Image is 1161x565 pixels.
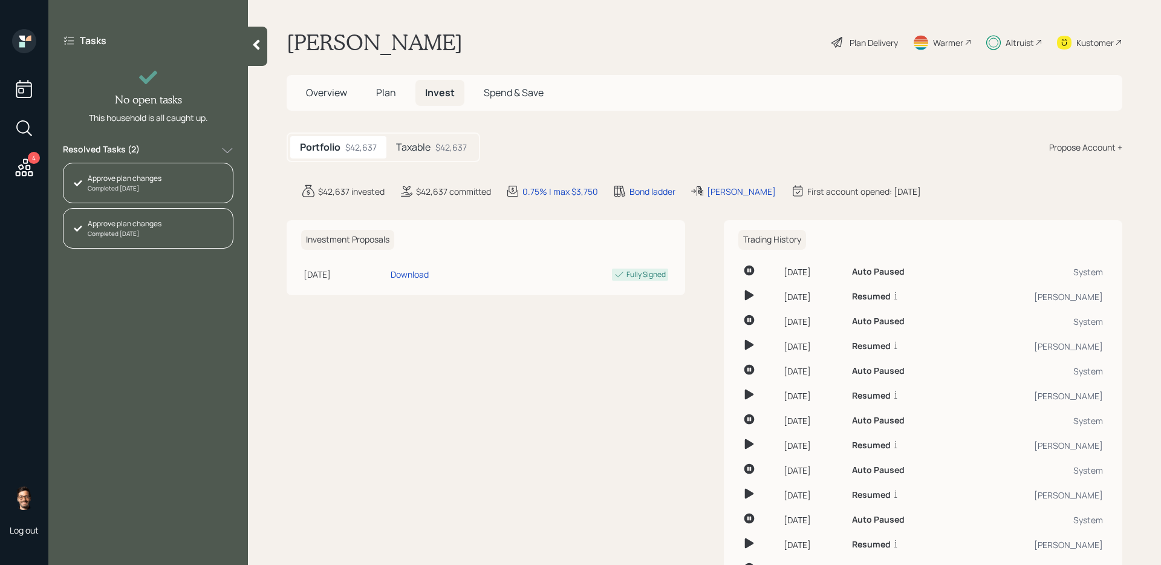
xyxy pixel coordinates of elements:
div: System [967,514,1103,526]
div: [PERSON_NAME] [967,290,1103,303]
div: $42,637 [345,141,377,154]
div: Download [391,268,429,281]
h5: Taxable [396,142,431,153]
h6: Resumed [852,391,891,401]
div: Altruist [1006,36,1034,49]
img: sami-boghos-headshot.png [12,486,36,510]
div: $42,637 committed [416,185,491,198]
div: [DATE] [784,290,842,303]
div: Completed [DATE] [88,229,161,238]
span: Overview [306,86,347,99]
div: $42,637 invested [318,185,385,198]
div: $42,637 [435,141,467,154]
div: This household is all caught up. [89,111,208,124]
div: System [967,266,1103,278]
h6: Auto Paused [852,416,905,426]
div: [DATE] [784,489,842,501]
h6: Resumed [852,292,891,302]
div: System [967,414,1103,427]
div: [PERSON_NAME] [967,439,1103,452]
div: System [967,365,1103,377]
div: [DATE] [784,439,842,452]
div: [PERSON_NAME] [967,538,1103,551]
div: Fully Signed [626,269,666,280]
div: [DATE] [784,390,842,402]
h6: Auto Paused [852,316,905,327]
div: 4 [28,152,40,164]
h5: Portfolio [300,142,340,153]
div: [DATE] [784,315,842,328]
div: [PERSON_NAME] [967,390,1103,402]
div: Propose Account + [1049,141,1122,154]
h6: Auto Paused [852,267,905,277]
div: [DATE] [304,268,386,281]
div: Warmer [933,36,963,49]
div: [DATE] [784,464,842,477]
h6: Resumed [852,341,891,351]
div: Approve plan changes [88,218,161,229]
h6: Auto Paused [852,366,905,376]
h6: Resumed [852,440,891,451]
h6: Investment Proposals [301,230,394,250]
label: Resolved Tasks ( 2 ) [63,143,140,158]
h1: [PERSON_NAME] [287,29,463,56]
h6: Auto Paused [852,465,905,475]
div: Bond ladder [629,185,675,198]
h6: Trading History [738,230,806,250]
div: [PERSON_NAME] [967,340,1103,353]
div: [DATE] [784,266,842,278]
div: 0.75% | max $3,750 [522,185,598,198]
div: [PERSON_NAME] [967,489,1103,501]
div: [DATE] [784,538,842,551]
div: [DATE] [784,340,842,353]
div: Kustomer [1076,36,1114,49]
div: [DATE] [784,514,842,526]
span: Plan [376,86,396,99]
div: Approve plan changes [88,173,161,184]
label: Tasks [80,34,106,47]
div: [PERSON_NAME] [707,185,776,198]
div: System [967,315,1103,328]
div: Completed [DATE] [88,184,161,193]
div: Plan Delivery [850,36,898,49]
div: [DATE] [784,365,842,377]
div: System [967,464,1103,477]
span: Spend & Save [484,86,544,99]
h6: Resumed [852,540,891,550]
h6: Resumed [852,490,891,500]
div: [DATE] [784,414,842,427]
h4: No open tasks [115,93,182,106]
div: Log out [10,524,39,536]
span: Invest [425,86,455,99]
div: First account opened: [DATE] [807,185,921,198]
h6: Auto Paused [852,515,905,525]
